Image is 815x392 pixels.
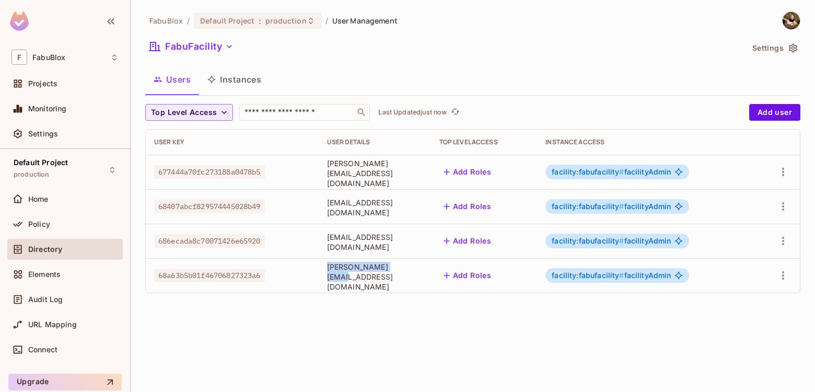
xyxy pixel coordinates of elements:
span: Workspace: FabuBlox [32,53,65,62]
button: Top Level Access [145,104,233,121]
img: Peter Webb [783,12,800,29]
span: facility:fabufacility [552,236,624,245]
span: Click to refresh data [447,106,461,119]
span: facility:fabufacility [552,271,624,280]
span: [EMAIL_ADDRESS][DOMAIN_NAME] [327,198,423,217]
span: 68a63b5b01f46706827323a6 [154,269,265,282]
span: production [14,170,50,179]
button: Users [145,66,199,93]
button: Add Roles [439,164,496,180]
span: the active workspace [149,16,183,26]
span: facilityAdmin [552,237,671,245]
span: refresh [451,107,460,118]
span: # [619,202,624,211]
span: # [619,236,624,245]
span: Default Project [200,16,254,26]
button: refresh [449,106,461,119]
span: # [619,167,624,176]
div: Instance Access [545,138,746,146]
div: Top Level Access [439,138,529,146]
div: User Details [327,138,423,146]
li: / [325,16,328,26]
span: Default Project [14,158,68,167]
span: 686ecada8c70071426e65920 [154,234,265,248]
p: Last Updated just now [378,108,447,117]
span: 68407abcf829574445028b49 [154,200,265,213]
button: Add user [749,104,800,121]
button: Upgrade [8,374,122,390]
span: facilityAdmin [552,168,671,176]
button: Settings [748,40,800,56]
span: facility:fabufacility [552,202,624,211]
span: facilityAdmin [552,202,671,211]
span: Connect [28,345,57,354]
span: Elements [28,270,61,279]
img: SReyMgAAAABJRU5ErkJggg== [10,11,29,31]
span: URL Mapping [28,320,77,329]
span: [PERSON_NAME][EMAIL_ADDRESS][DOMAIN_NAME] [327,262,423,292]
span: Settings [28,130,58,138]
span: Top Level Access [151,106,217,119]
span: [EMAIL_ADDRESS][DOMAIN_NAME] [327,232,423,252]
span: Monitoring [28,105,67,113]
button: Instances [199,66,270,93]
span: User Management [332,16,398,26]
span: facilityAdmin [552,271,671,280]
span: production [265,16,306,26]
span: F [11,50,27,65]
button: FabuFacility [145,38,238,55]
span: 677444a70fc273188a0478b5 [154,165,265,179]
button: Add Roles [439,233,496,249]
button: Add Roles [439,267,496,284]
span: : [258,17,262,25]
span: Policy [28,220,50,228]
span: [PERSON_NAME][EMAIL_ADDRESS][DOMAIN_NAME] [327,158,423,188]
span: facility:fabufacility [552,167,624,176]
span: Audit Log [28,295,63,304]
button: Add Roles [439,198,496,215]
span: Home [28,195,49,203]
li: / [187,16,190,26]
span: # [619,271,624,280]
span: Projects [28,79,57,88]
div: User Key [154,138,310,146]
span: Directory [28,245,62,253]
